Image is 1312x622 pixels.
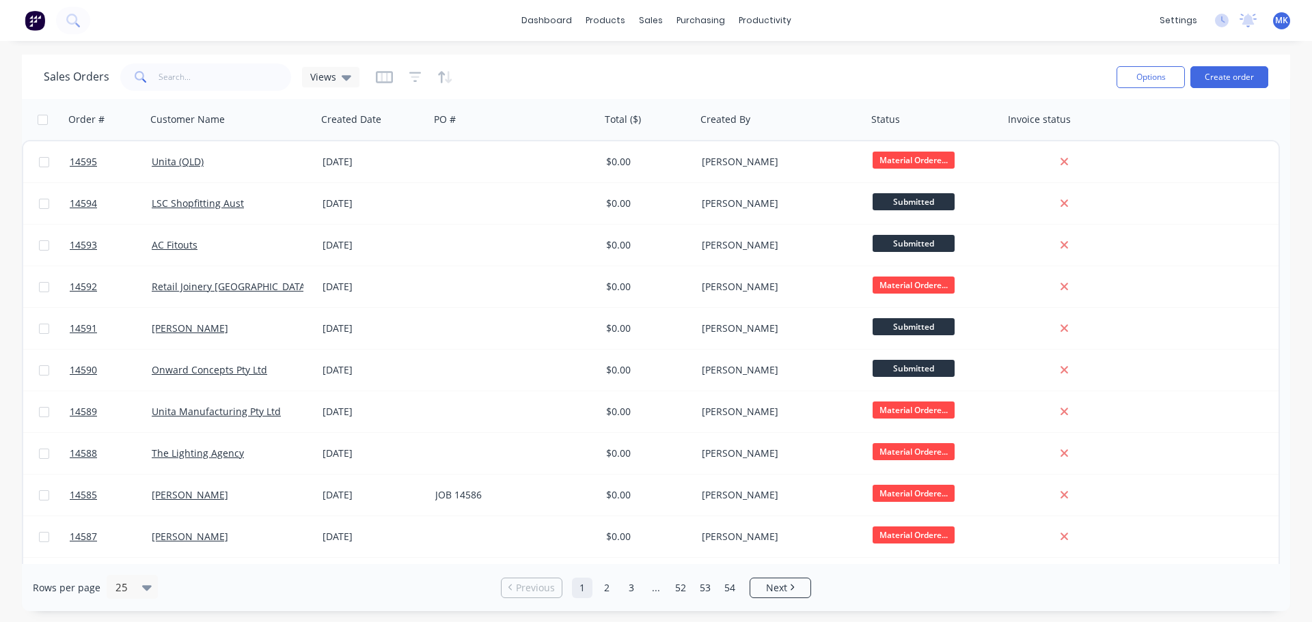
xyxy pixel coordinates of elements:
[152,238,197,251] a: AC Fitouts
[873,193,955,210] span: Submitted
[606,488,687,502] div: $0.00
[606,280,687,294] div: $0.00
[323,530,424,543] div: [DATE]
[25,10,45,31] img: Factory
[702,363,853,377] div: [PERSON_NAME]
[70,225,152,266] a: 14593
[495,578,817,598] ul: Pagination
[1153,10,1204,31] div: settings
[605,113,641,126] div: Total ($)
[873,152,955,169] span: Material Ordere...
[515,10,579,31] a: dashboard
[70,475,152,515] a: 14585
[702,405,853,419] div: [PERSON_NAME]
[70,308,152,349] a: 14591
[702,280,853,294] div: [PERSON_NAME]
[70,350,152,391] a: 14590
[702,155,853,169] div: [PERSON_NAME]
[323,447,424,460] div: [DATE]
[502,581,562,595] a: Previous page
[702,447,853,460] div: [PERSON_NAME]
[606,363,687,377] div: $0.00
[702,238,853,252] div: [PERSON_NAME]
[873,526,955,543] span: Material Ordere...
[579,10,632,31] div: products
[152,530,228,543] a: [PERSON_NAME]
[766,581,787,595] span: Next
[597,578,617,598] a: Page 2
[70,516,152,557] a: 14587
[152,322,228,335] a: [PERSON_NAME]
[70,183,152,224] a: 14594
[873,401,955,419] span: Material Ordere...
[435,488,587,502] div: JOB 14586
[323,322,424,335] div: [DATE]
[70,391,152,432] a: 14589
[670,578,691,598] a: Page 52
[606,155,687,169] div: $0.00
[732,10,798,31] div: productivity
[70,280,97,294] span: 14592
[572,578,592,598] a: Page 1 is your current page
[70,558,152,599] a: 14586
[310,70,336,84] span: Views
[720,578,740,598] a: Page 54
[1008,113,1071,126] div: Invoice status
[44,70,109,83] h1: Sales Orders
[646,578,666,598] a: Jump forward
[323,363,424,377] div: [DATE]
[152,488,228,501] a: [PERSON_NAME]
[873,443,955,460] span: Material Ordere...
[70,197,97,210] span: 14594
[1275,14,1288,27] span: MK
[70,363,97,377] span: 14590
[702,530,853,543] div: [PERSON_NAME]
[873,485,955,502] span: Material Ordere...
[873,360,955,377] span: Submitted
[33,581,100,595] span: Rows per page
[70,405,97,419] span: 14589
[323,197,424,210] div: [DATE]
[150,113,225,126] div: Customer Name
[70,322,97,335] span: 14591
[70,447,97,460] span: 14588
[606,447,687,460] div: $0.00
[700,113,750,126] div: Created By
[873,277,955,294] span: Material Ordere...
[434,113,456,126] div: PO #
[606,197,687,210] div: $0.00
[323,280,424,294] div: [DATE]
[152,280,309,293] a: Retail Joinery [GEOGRAPHIC_DATA]
[323,155,424,169] div: [DATE]
[621,578,642,598] a: Page 3
[70,266,152,307] a: 14592
[606,405,687,419] div: $0.00
[606,530,687,543] div: $0.00
[323,238,424,252] div: [DATE]
[321,113,381,126] div: Created Date
[152,197,244,210] a: LSC Shopfitting Aust
[323,405,424,419] div: [DATE]
[70,433,152,474] a: 14588
[702,197,853,210] div: [PERSON_NAME]
[873,235,955,252] span: Submitted
[70,530,97,543] span: 14587
[670,10,732,31] div: purchasing
[152,447,244,460] a: The Lighting Agency
[323,488,424,502] div: [DATE]
[606,238,687,252] div: $0.00
[1190,66,1268,88] button: Create order
[70,488,97,502] span: 14585
[695,578,715,598] a: Page 53
[702,488,853,502] div: [PERSON_NAME]
[1117,66,1185,88] button: Options
[873,318,955,335] span: Submitted
[606,322,687,335] div: $0.00
[68,113,105,126] div: Order #
[159,63,292,91] input: Search...
[152,155,204,168] a: Unita (QLD)
[702,322,853,335] div: [PERSON_NAME]
[871,113,900,126] div: Status
[70,155,97,169] span: 14595
[632,10,670,31] div: sales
